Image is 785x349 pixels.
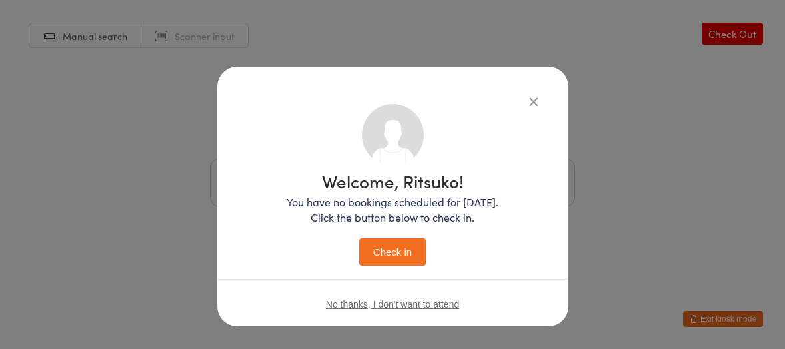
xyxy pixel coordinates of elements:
[287,173,498,190] h1: Welcome, Ritsuko!
[362,104,424,166] img: no_photo.png
[326,299,459,310] button: No thanks, I don't want to attend
[287,194,498,225] p: You have no bookings scheduled for [DATE]. Click the button below to check in.
[359,238,426,266] button: Check in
